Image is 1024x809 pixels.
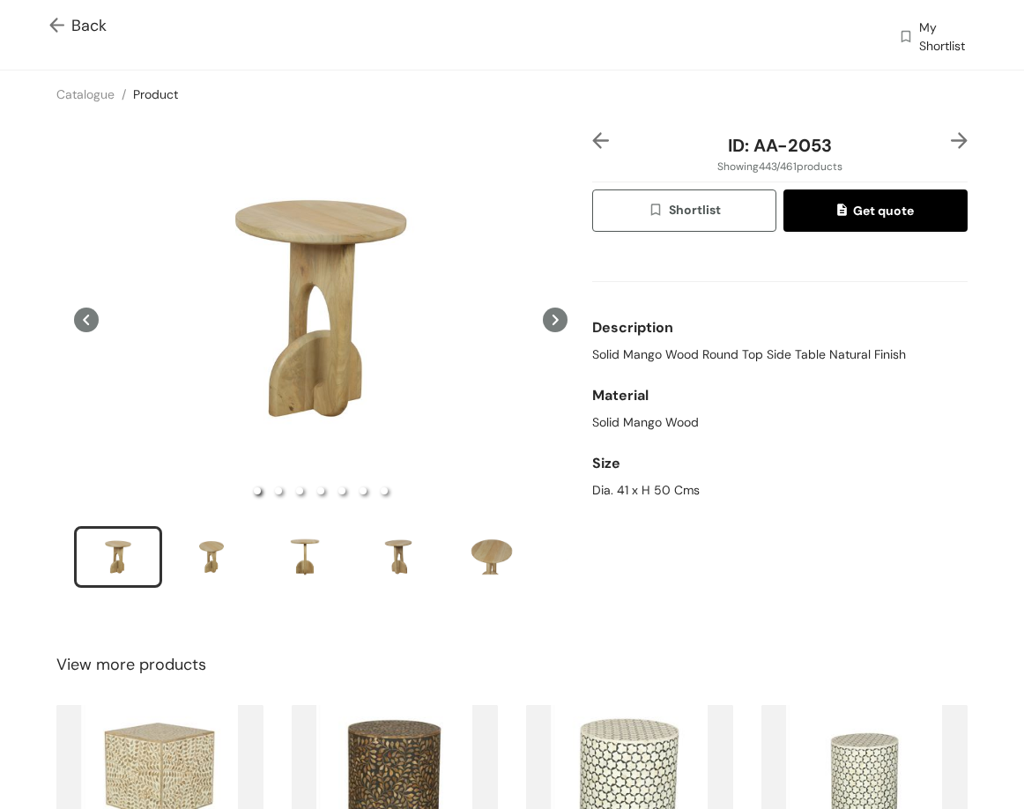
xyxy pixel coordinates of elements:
img: wishlist [648,202,669,221]
img: quote [837,204,852,219]
li: slide item 3 [261,526,349,588]
span: ID: AA-2053 [728,134,832,157]
li: slide item 2 [275,487,282,494]
span: Back [49,14,107,38]
div: Description [592,310,968,345]
li: slide item 2 [167,526,256,588]
button: quoteGet quote [783,189,968,232]
li: slide item 3 [296,487,303,494]
li: slide item 1 [254,487,261,494]
span: Showing 443 / 461 products [717,159,842,174]
div: Size [592,446,968,481]
span: Solid Mango Wood Round Top Side Table Natural Finish [592,345,906,364]
img: wishlist [898,20,914,56]
img: right [951,132,968,149]
span: View more products [56,653,206,677]
button: wishlistShortlist [592,189,776,232]
li: slide item 4 [354,526,442,588]
li: slide item 6 [541,526,629,588]
img: Go back [49,18,71,36]
a: Catalogue [56,86,115,102]
li: slide item 7 [381,487,388,494]
li: slide item 5 [448,526,536,588]
li: slide item 4 [317,487,324,494]
li: slide item 5 [338,487,345,494]
img: left [592,132,609,149]
li: slide item 6 [360,487,367,494]
a: Product [133,86,178,102]
span: Shortlist [648,200,721,220]
span: / [122,86,126,102]
li: slide item 1 [74,526,162,588]
div: Dia. 41 x H 50 Cms [592,481,968,500]
div: Solid Mango Wood [592,413,968,432]
span: My Shortlist [919,19,975,56]
span: Get quote [837,201,913,220]
div: Material [592,378,968,413]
